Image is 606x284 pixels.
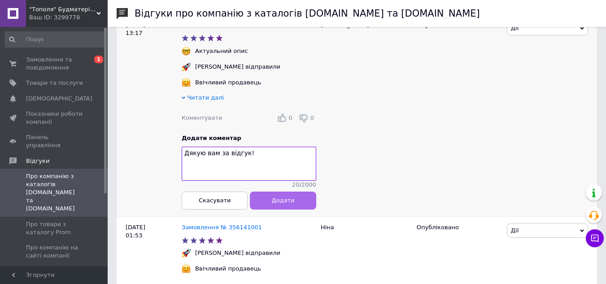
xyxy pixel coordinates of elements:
[26,133,83,149] span: Панель управління
[292,181,316,189] span: 20 / 2000
[272,197,295,204] span: Додати
[182,249,191,258] img: :rocket:
[29,5,96,13] span: "Тополя" Будматеріали
[26,110,83,126] span: Показники роботи компанії
[26,157,49,165] span: Відгуки
[182,94,316,104] div: Читати далі
[193,249,283,257] div: [PERSON_NAME] відправили
[250,192,316,210] button: Додати
[193,79,263,87] div: Ввічливий продавець
[182,47,191,56] img: :nerd_face:
[182,135,241,141] span: Додати коментар
[135,8,480,19] h1: Відгуки про компанію з каталогів [DOMAIN_NAME] та [DOMAIN_NAME]
[182,22,262,28] a: Замовлення № 356634302
[193,47,250,55] div: Актуальний опис
[511,25,519,31] span: Дії
[187,94,224,101] span: Читати далі
[26,172,83,213] span: Про компанію з каталогів [DOMAIN_NAME] та [DOMAIN_NAME]
[193,265,263,273] div: Ввічливий продавець
[417,223,500,232] div: Опубліковано
[182,78,191,87] img: :hugging_face:
[182,114,222,121] span: Коментувати
[94,56,103,63] span: 1
[182,62,191,71] img: :rocket:
[26,244,83,260] span: Про компанію на сайті компанії
[586,229,604,247] button: Чат з покупцем
[26,56,83,72] span: Замовлення та повідомлення
[310,114,314,121] span: 0
[26,220,83,236] span: Про товари з каталогу Prom
[4,31,106,48] input: Пошук
[182,192,248,210] button: Скасувати
[288,114,292,121] span: 0
[182,114,222,122] div: Коментувати
[199,197,231,204] span: Скасувати
[316,14,412,216] div: [PERSON_NAME]
[511,227,519,234] span: Дії
[117,14,182,216] div: [DATE] 13:17
[26,95,92,103] span: [DEMOGRAPHIC_DATA]
[182,264,191,273] img: :hugging_face:
[193,63,283,71] div: [PERSON_NAME] відправили
[26,79,83,87] span: Товари та послуги
[182,147,316,181] textarea: Дякую вам за відгук!
[29,13,108,22] div: Ваш ID: 3299778
[182,224,262,231] a: Замовлення № 356141001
